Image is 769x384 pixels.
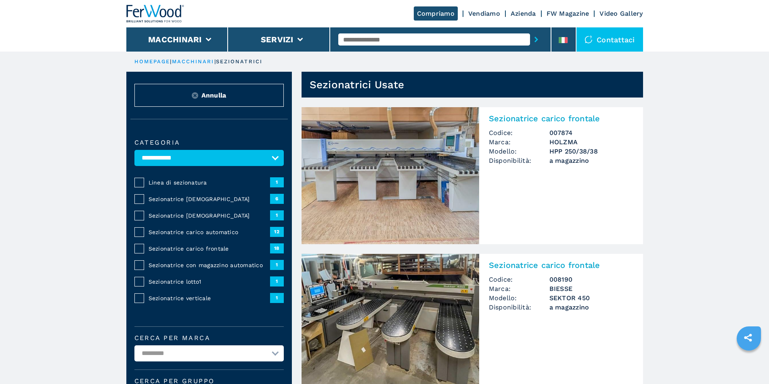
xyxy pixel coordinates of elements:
[134,335,284,341] label: Cerca per marca
[489,260,633,270] h2: Sezionatrice carico frontale
[270,243,284,253] span: 18
[172,58,214,64] a: macchinari
[489,147,549,156] span: Modello:
[270,293,284,303] span: 1
[549,303,633,312] span: a magazzino
[547,10,589,17] a: FW Magazine
[270,276,284,286] span: 1
[261,35,293,44] button: Servizi
[489,156,549,165] span: Disponibilità:
[489,284,549,293] span: Marca:
[468,10,500,17] a: Vendiamo
[270,260,284,270] span: 1
[735,348,763,378] iframe: Chat
[414,6,458,21] a: Compriamo
[599,10,643,17] a: Video Gallery
[192,92,198,99] img: Reset
[738,328,758,348] a: sharethis
[489,128,549,137] span: Codice:
[149,245,270,253] span: Sezionatrice carico frontale
[270,194,284,203] span: 6
[149,278,270,286] span: Sezionatrice lotto1
[149,261,270,269] span: Sezionatrice con magazzino automatico
[216,58,262,65] p: sezionatrici
[149,294,270,302] span: Sezionatrice verticale
[270,177,284,187] span: 1
[549,147,633,156] h3: HPP 250/38/38
[585,35,593,44] img: Contattaci
[134,84,284,107] button: ResetAnnulla
[149,195,270,203] span: Sezionatrice [DEMOGRAPHIC_DATA]
[489,303,549,312] span: Disponibilità:
[149,212,270,220] span: Sezionatrice [DEMOGRAPHIC_DATA]
[270,210,284,220] span: 1
[549,156,633,165] span: a magazzino
[149,228,270,236] span: Sezionatrice carico automatico
[148,35,202,44] button: Macchinari
[134,58,170,64] a: HOMEPAGE
[489,137,549,147] span: Marca:
[549,284,633,293] h3: BIESSE
[270,227,284,237] span: 12
[126,5,184,23] img: Ferwood
[170,58,172,64] span: |
[134,139,284,146] label: Categoria
[302,107,479,244] img: Sezionatrice carico frontale HOLZMA HPP 250/38/38
[549,293,633,303] h3: SEKTOR 450
[489,293,549,303] span: Modello:
[530,30,543,49] button: submit-button
[149,179,270,187] span: Linea di sezionatura
[576,27,643,52] div: Contattaci
[201,91,226,100] span: Annulla
[489,275,549,284] span: Codice:
[511,10,536,17] a: Azienda
[549,275,633,284] h3: 008190
[549,137,633,147] h3: HOLZMA
[549,128,633,137] h3: 007874
[310,78,404,91] h1: Sezionatrici Usate
[302,107,643,244] a: Sezionatrice carico frontale HOLZMA HPP 250/38/38Sezionatrice carico frontaleCodice:007874Marca:H...
[214,58,216,64] span: |
[489,114,633,123] h2: Sezionatrice carico frontale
